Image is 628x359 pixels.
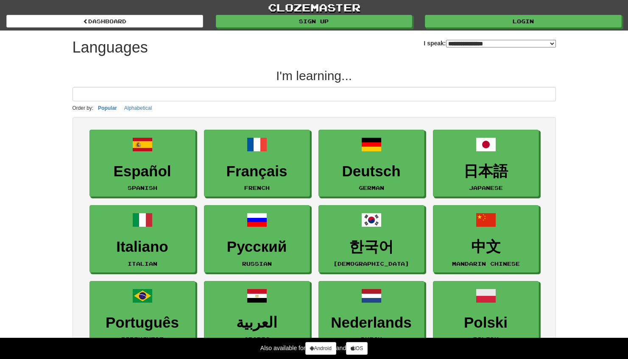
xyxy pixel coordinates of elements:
[323,239,420,255] h3: 한국어
[94,239,191,255] h3: Italiano
[242,261,272,267] small: Russian
[323,163,420,180] h3: Deutsch
[433,281,539,348] a: PolskiPolish
[469,185,503,191] small: Japanese
[94,163,191,180] h3: Español
[438,163,534,180] h3: 日本語
[73,39,148,56] h1: Languages
[89,281,195,348] a: PortuguêsPortuguese
[73,105,94,111] small: Order by:
[323,314,420,331] h3: Nederlands
[359,185,384,191] small: German
[446,40,556,47] select: I speak:
[122,103,154,113] button: Alphabetical
[6,15,203,28] a: dashboard
[424,39,555,47] label: I speak:
[244,336,270,342] small: Arabic
[433,205,539,273] a: 中文Mandarin Chinese
[128,261,157,267] small: Italian
[209,163,305,180] h3: Français
[204,281,310,348] a: العربيةArabic
[121,336,164,342] small: Portuguese
[318,281,424,348] a: NederlandsDutch
[216,15,413,28] a: Sign up
[204,205,310,273] a: РусскийRussian
[425,15,622,28] a: Login
[361,336,382,342] small: Dutch
[89,205,195,273] a: ItalianoItalian
[244,185,270,191] small: French
[333,261,409,267] small: [DEMOGRAPHIC_DATA]
[318,205,424,273] a: 한국어[DEMOGRAPHIC_DATA]
[73,69,556,83] h2: I'm learning...
[438,314,534,331] h3: Polski
[438,239,534,255] h3: 中文
[346,342,368,355] a: iOS
[433,130,539,197] a: 日本語Japanese
[452,261,520,267] small: Mandarin Chinese
[305,342,336,355] a: Android
[318,130,424,197] a: DeutschGerman
[89,130,195,197] a: EspañolSpanish
[95,103,120,113] button: Popular
[209,314,305,331] h3: العربية
[94,314,191,331] h3: Português
[209,239,305,255] h3: Русский
[128,185,157,191] small: Spanish
[473,336,499,342] small: Polish
[204,130,310,197] a: FrançaisFrench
